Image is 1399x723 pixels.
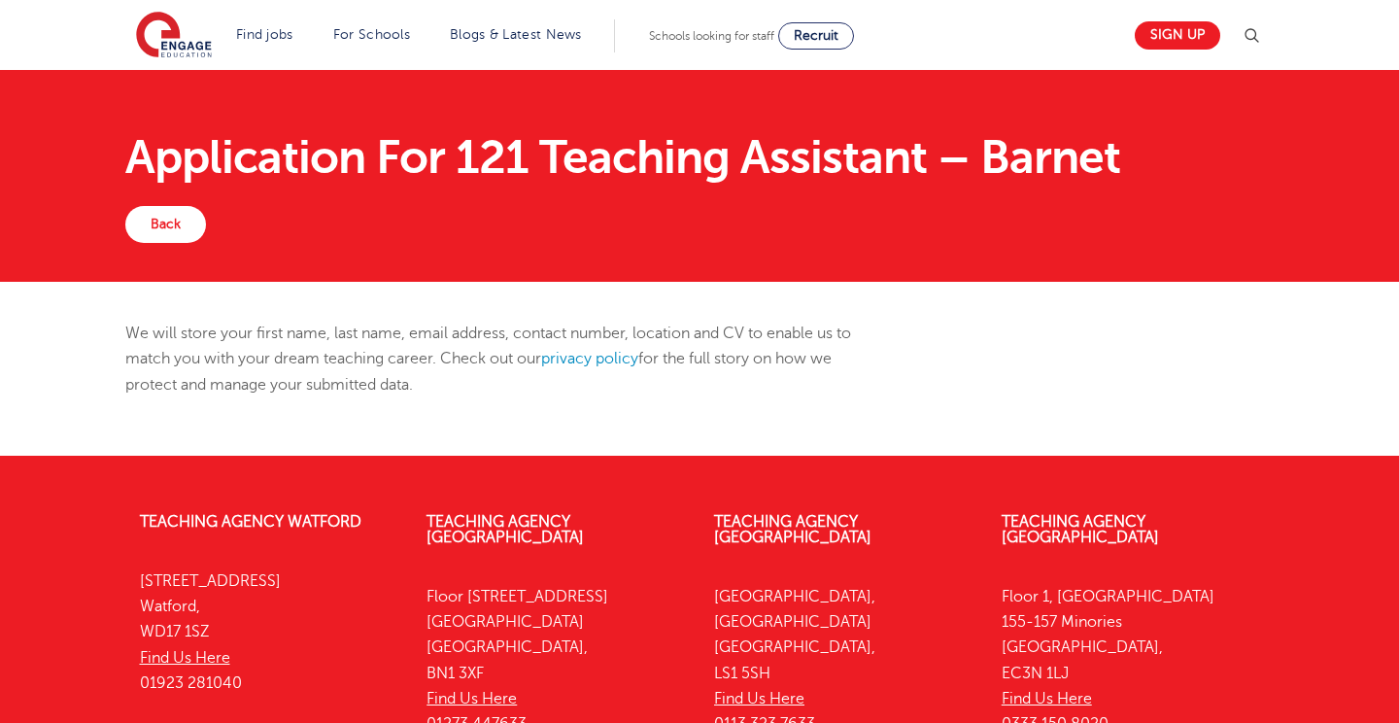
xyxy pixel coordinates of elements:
a: Blogs & Latest News [450,27,582,42]
p: We will store your first name, last name, email address, contact number, location and CV to enabl... [125,321,882,397]
a: Sign up [1135,21,1220,50]
span: Schools looking for staff [649,29,774,43]
a: Teaching Agency [GEOGRAPHIC_DATA] [1002,513,1159,546]
a: Find Us Here [140,649,230,667]
a: Back [125,206,206,243]
a: Find jobs [236,27,293,42]
img: Engage Education [136,12,212,60]
a: Recruit [778,22,854,50]
a: Teaching Agency [GEOGRAPHIC_DATA] [714,513,871,546]
p: [STREET_ADDRESS] Watford, WD17 1SZ 01923 281040 [140,568,398,696]
a: Find Us Here [427,690,517,707]
a: Find Us Here [714,690,804,707]
h1: Application For 121 Teaching Assistant – Barnet [125,134,1275,181]
a: Find Us Here [1002,690,1092,707]
span: Recruit [794,28,838,43]
a: Teaching Agency [GEOGRAPHIC_DATA] [427,513,584,546]
a: privacy policy [541,350,638,367]
a: Teaching Agency Watford [140,513,361,531]
a: For Schools [333,27,410,42]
